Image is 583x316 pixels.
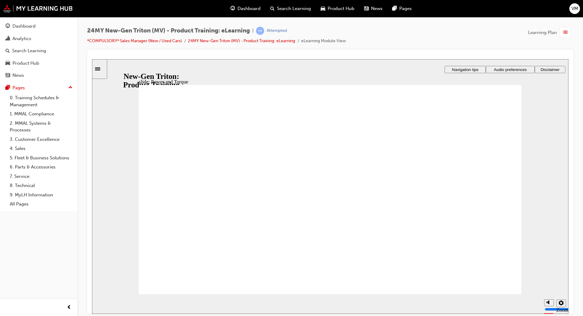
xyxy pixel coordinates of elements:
[3,5,73,12] img: mmal
[7,153,75,163] a: 5. Fleet & Business Solutions
[87,38,182,43] a: *COMPULSORY* Sales Manager (New / Used Cars)
[7,119,75,135] a: 2. MMAL Systems & Processes
[7,172,75,181] a: 7. Service
[364,5,369,12] span: news-icon
[2,33,75,44] a: Analytics
[5,61,10,66] span: car-icon
[256,27,264,35] span: learningRecordVerb_ATTEMPT-icon
[7,181,75,190] a: 8. Technical
[328,5,354,12] span: Product Hub
[563,29,568,36] span: list-icon
[237,5,261,12] span: Dashboard
[12,72,24,79] div: News
[188,38,295,43] a: 24MY New-Gen Triton (MV) - Product Training: eLearning
[569,3,580,14] button: VM
[449,235,473,255] div: misc controls
[87,27,250,34] span: 24MY New-Gen Triton (MV) - Product Training: eLearning
[353,7,394,14] button: Navigation tips
[12,35,31,42] div: Analytics
[7,144,75,153] a: 4. Sales
[12,84,25,91] div: Pages
[301,38,346,45] li: eLearning Module View
[226,2,265,15] a: guage-iconDashboard
[316,2,359,15] a: car-iconProduct Hub
[12,47,46,54] div: Search Learning
[2,82,75,93] button: Pages
[453,248,492,253] input: volume
[321,5,325,12] span: car-icon
[5,85,10,91] span: pages-icon
[68,84,73,92] span: up-icon
[5,48,10,54] span: search-icon
[387,2,417,15] a: pages-iconPages
[2,19,75,82] button: DashboardAnalyticsSearch LearningProduct HubNews
[267,28,287,34] div: Attempted
[2,21,75,32] a: Dashboard
[392,5,397,12] span: pages-icon
[443,7,473,14] button: Disclaimer
[528,29,557,36] span: Learning Plan
[2,58,75,69] a: Product Hub
[360,8,386,13] span: Navigation tips
[452,240,462,247] button: Mute (Ctrl+Alt+M)
[252,27,254,34] span: |
[2,45,75,56] a: Search Learning
[265,2,316,15] a: search-iconSearch Learning
[448,8,467,13] span: Disclaimer
[2,70,75,81] a: News
[7,135,75,144] a: 3. Customer Excellence
[394,7,443,14] button: Audio preferences
[571,5,578,12] span: VM
[5,36,10,42] span: chart-icon
[230,5,235,12] span: guage-icon
[7,93,75,109] a: 0. Training Schedules & Management
[399,5,412,12] span: Pages
[7,162,75,172] a: 6. Parts & Accessories
[277,5,311,12] span: Search Learning
[7,190,75,200] a: 9. MyLH Information
[12,60,39,67] div: Product Hub
[464,248,476,266] label: Zoom to fit
[528,27,573,38] button: Learning Plan
[67,304,71,311] span: prev-icon
[270,5,274,12] span: search-icon
[402,8,435,13] span: Audio preferences
[359,2,387,15] a: news-iconNews
[371,5,383,12] span: News
[12,23,36,30] div: Dashboard
[7,199,75,209] a: All Pages
[7,109,75,119] a: 1. MMAL Compliance
[5,24,10,29] span: guage-icon
[5,73,10,78] span: news-icon
[464,240,474,248] button: Settings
